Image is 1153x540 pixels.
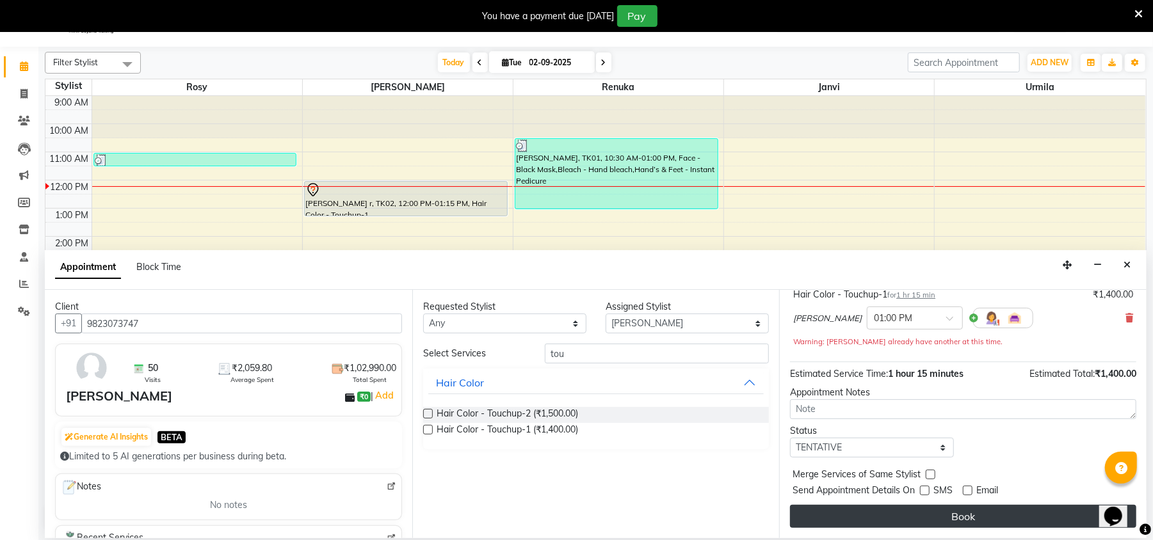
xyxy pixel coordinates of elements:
[436,375,484,390] div: Hair Color
[790,386,1136,399] div: Appointment Notes
[790,505,1136,528] button: Book
[793,484,915,500] span: Send Appointment Details On
[423,300,586,314] div: Requested Stylist
[437,423,579,439] span: Hair Color - Touchup-1 (₹1,400.00)
[373,388,396,403] a: Add
[790,368,888,379] span: Estimated Service Time:
[793,288,935,301] div: Hair Color - Touchup-1
[53,209,92,222] div: 1:00 PM
[73,349,110,386] img: avatar
[344,361,396,375] span: ₹1,02,990.00
[617,5,657,27] button: Pay
[935,79,1145,95] span: urmila
[1029,368,1095,379] span: Estimated Total:
[92,79,302,95] span: Rosy
[52,96,92,109] div: 9:00 AM
[230,375,274,385] span: Average Spent
[483,10,615,23] div: You have a payment due [DATE]
[515,139,718,209] div: [PERSON_NAME], TK01, 10:30 AM-01:00 PM, Face - Black Mask,Bleach - Hand bleach,Hand’s & Feet - In...
[1095,368,1136,379] span: ₹1,400.00
[1093,288,1133,301] div: ₹1,400.00
[47,152,92,166] div: 11:00 AM
[47,124,92,138] div: 10:00 AM
[1099,489,1140,527] iframe: chat widget
[136,261,181,273] span: Block Time
[81,314,402,333] input: Search by Name/Mobile/Email/Code
[1007,310,1022,326] img: Interior.png
[545,344,769,363] input: Search by service name
[513,79,723,95] span: Renuka
[606,300,769,314] div: Assigned Stylist
[793,312,862,325] span: [PERSON_NAME]
[53,237,92,250] div: 2:00 PM
[437,407,579,423] span: Hair Color - Touchup-2 (₹1,500.00)
[1118,255,1136,275] button: Close
[61,479,101,496] span: Notes
[148,361,158,375] span: 50
[887,290,935,299] small: for
[888,368,964,379] span: 1 hour 15 minutes
[933,484,953,500] span: SMS
[305,182,507,216] div: [PERSON_NAME] r, TK02, 12:00 PM-01:15 PM, Hair Color - Touchup-1
[66,386,172,406] div: [PERSON_NAME]
[428,371,764,394] button: Hair Color
[48,180,92,194] div: 12:00 PM
[793,337,1003,346] small: Warning: [PERSON_NAME] already have another at this time.
[438,52,470,72] span: Today
[1031,58,1068,67] span: ADD NEW
[908,52,1020,72] input: Search Appointment
[45,79,92,93] div: Stylist
[157,431,186,443] span: BETA
[793,468,921,484] span: Merge Services of Same Stylist
[976,484,998,500] span: Email
[55,300,402,314] div: Client
[232,361,272,375] span: ₹2,059.80
[724,79,934,95] span: Janvi
[53,57,98,67] span: Filter Stylist
[61,428,151,446] button: Generate AI Insights
[145,375,161,385] span: Visits
[303,79,513,95] span: [PERSON_NAME]
[371,388,396,403] span: |
[94,154,296,166] div: [PERSON_NAME], TK01, 11:00 AM-11:30 AM, Hair - Blow Dry
[1028,54,1072,72] button: ADD NEW
[414,347,535,360] div: Select Services
[896,290,935,299] span: 1 hr 15 min
[526,53,590,72] input: 2025-09-02
[790,424,953,438] div: Status
[499,58,526,67] span: Tue
[55,314,82,333] button: +91
[984,310,999,326] img: Hairdresser.png
[210,498,247,512] span: No notes
[353,375,387,385] span: Total Spent
[55,256,121,279] span: Appointment
[357,392,371,402] span: ₹0
[60,450,397,463] div: Limited to 5 AI generations per business during beta.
